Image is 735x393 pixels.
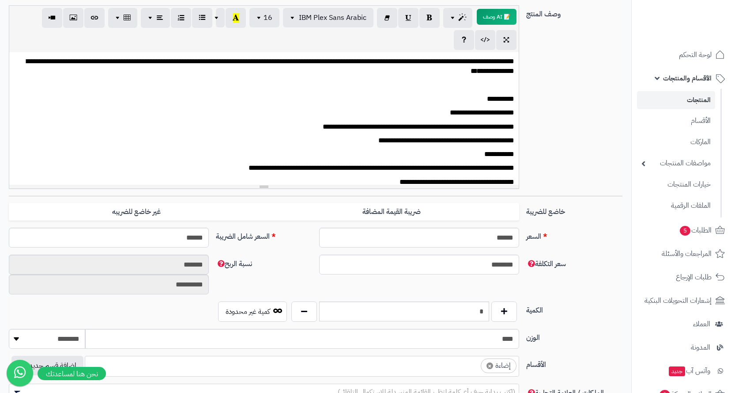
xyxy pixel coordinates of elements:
span: لوحة التحكم [679,49,712,61]
button: اضافة قسم جديد [11,356,83,375]
span: المدونة [691,341,710,354]
span: إشعارات التحويلات البنكية [645,294,712,307]
span: العملاء [693,318,710,330]
label: السعر شامل الضريبة [212,228,316,242]
a: لوحة التحكم [637,44,730,65]
span: 16 [264,12,272,23]
a: وآتس آبجديد [637,360,730,382]
label: الأقسام [523,356,626,370]
span: 5 [680,226,690,236]
a: المراجعات والأسئلة [637,243,730,264]
span: سعر التكلفة [526,259,566,269]
button: 16 [249,8,279,27]
label: غير خاضع للضريبه [9,203,264,221]
li: إضاءة [481,359,516,373]
label: خاضع للضريبة [523,203,626,217]
a: طلبات الإرجاع [637,267,730,288]
span: الطلبات [679,224,712,237]
a: مواصفات المنتجات [637,154,715,173]
label: السعر [523,228,626,242]
label: الكمية [523,301,626,316]
span: جديد [669,366,685,376]
span: × [486,362,493,369]
span: الأقسام والمنتجات [663,72,712,84]
a: إشعارات التحويلات البنكية [637,290,730,311]
span: نسبة الربح [216,259,252,269]
button: 📝 AI وصف [477,9,516,25]
img: logo-2.png [675,25,727,43]
span: المراجعات والأسئلة [662,248,712,260]
a: الماركات [637,133,715,152]
a: العملاء [637,313,730,335]
a: الطلبات5 [637,220,730,241]
a: المنتجات [637,91,715,109]
a: المدونة [637,337,730,358]
a: الملفات الرقمية [637,196,715,215]
a: خيارات المنتجات [637,175,715,194]
label: الوزن [523,329,626,343]
button: IBM Plex Sans Arabic [283,8,373,27]
span: وآتس آب [668,365,710,377]
a: الأقسام [637,111,715,130]
label: ضريبة القيمة المضافة [264,203,519,221]
span: طلبات الإرجاع [676,271,712,283]
span: IBM Plex Sans Arabic [299,12,366,23]
label: وصف المنتج [523,5,626,19]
